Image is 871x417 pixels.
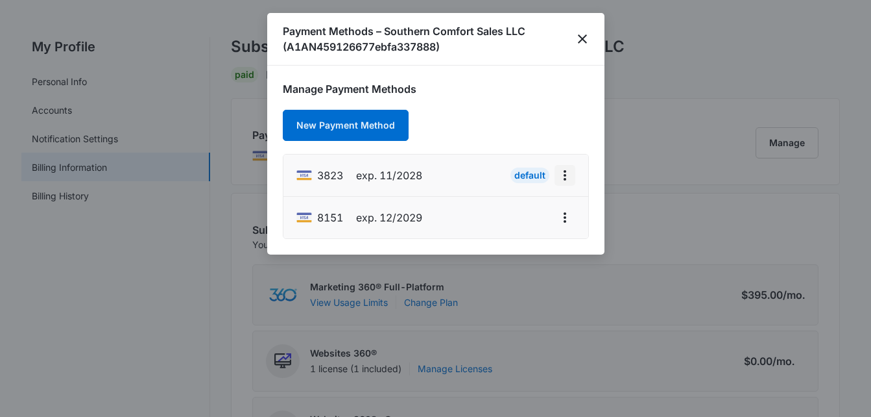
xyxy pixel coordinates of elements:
button: close [576,31,589,47]
span: exp. 11/2028 [356,168,422,183]
h1: Manage Payment Methods [283,81,589,97]
button: New Payment Method [283,110,409,141]
button: actions.viewMore [555,207,575,228]
h1: Payment Methods – Southern Comfort Sales LLC (A1AN459126677ebfa337888) [283,23,576,55]
span: exp. 12/2029 [356,210,422,225]
button: actions.viewMore [555,165,575,186]
div: Default [510,168,549,183]
span: brandLabels.visa ending with [317,210,343,225]
span: brandLabels.visa ending with [317,168,343,183]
